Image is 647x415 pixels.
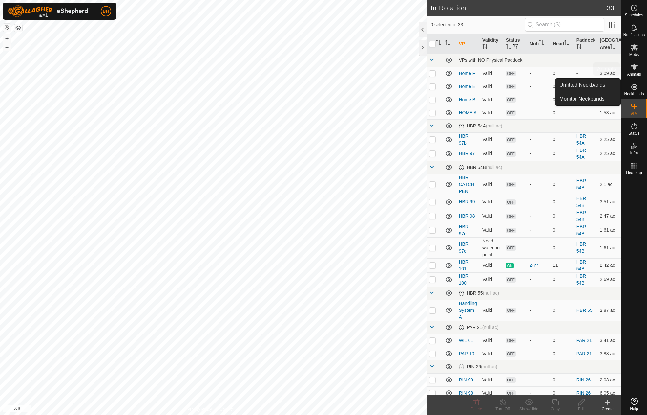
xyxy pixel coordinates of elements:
[576,377,591,382] a: RIN 26
[506,338,516,343] span: OFF
[480,34,503,54] th: Validity
[597,34,621,54] th: [GEOGRAPHIC_DATA] Area
[529,150,548,157] div: -
[3,43,11,51] button: –
[459,84,475,89] a: Home E
[459,338,473,343] a: WIL 01
[459,301,477,320] a: Handling System A
[550,373,574,386] td: 0
[550,334,574,347] td: 0
[445,41,450,46] p-sorticon: Activate to sort
[597,300,621,321] td: 2.87 ac
[459,290,499,296] div: HBR 55
[480,258,503,272] td: Valid
[623,33,645,37] span: Notifications
[576,148,586,160] a: HBR 54A
[459,351,474,356] a: PAR 10
[3,24,11,32] button: Reset Map
[550,80,574,93] td: 0
[459,71,475,76] a: Home F
[506,110,516,116] span: OFF
[550,347,574,360] td: 0
[550,272,574,287] td: 0
[597,272,621,287] td: 2.69 ac
[471,407,482,411] span: Delete
[490,406,516,412] div: Turn Off
[576,196,586,208] a: HBR 54B
[597,132,621,147] td: 2.25 ac
[550,258,574,272] td: 11
[459,259,469,271] a: HBR 101
[597,347,621,360] td: 3.88 ac
[529,109,548,116] div: -
[480,209,503,223] td: Valid
[480,223,503,237] td: Valid
[597,223,621,237] td: 1.61 ac
[576,308,593,313] a: HBR 55
[529,350,548,357] div: -
[506,390,516,396] span: OFF
[597,174,621,195] td: 2.1 ac
[459,97,475,102] a: Home B
[630,151,638,155] span: Infra
[480,272,503,287] td: Valid
[559,95,605,103] span: Monitor Neckbands
[480,373,503,386] td: Valid
[486,123,502,128] span: (null ac)
[506,151,516,157] span: OFF
[480,174,503,195] td: Valid
[529,213,548,219] div: -
[14,24,22,32] button: Map Layers
[555,79,620,92] a: Unfitted Neckbands
[576,338,592,343] a: PAR 21
[459,364,497,370] div: RIN 26
[597,195,621,209] td: 3.51 ac
[529,96,548,103] div: -
[576,45,582,50] p-sorticon: Activate to sort
[525,18,604,32] input: Search (S)
[483,290,499,296] span: (null ac)
[630,112,637,116] span: VPs
[597,67,621,80] td: 3.09 ac
[459,224,469,236] a: HBR 97e
[595,406,621,412] div: Create
[436,41,441,46] p-sorticon: Activate to sort
[480,80,503,93] td: Valid
[555,92,620,105] a: Monitor Neckbands
[506,45,511,50] p-sorticon: Activate to sort
[574,67,597,80] td: -
[529,390,548,397] div: -
[621,395,647,413] a: Help
[568,406,595,412] div: Edit
[529,307,548,314] div: -
[550,132,574,147] td: 0
[480,67,503,80] td: Valid
[542,406,568,412] div: Copy
[459,325,498,330] div: PAR 21
[627,72,641,76] span: Animals
[459,377,473,382] a: RIN 99
[506,137,516,143] span: OFF
[550,147,574,161] td: 0
[597,334,621,347] td: 3.41 ac
[529,262,548,269] div: 2-Yr
[486,165,502,170] span: (null ac)
[550,209,574,223] td: 0
[576,273,586,286] a: HBR 54B
[576,390,591,396] a: RIN 26
[629,53,639,57] span: Mobs
[503,34,527,54] th: Status
[529,136,548,143] div: -
[459,390,473,396] a: RIN 98
[482,45,488,50] p-sorticon: Activate to sort
[482,325,499,330] span: (null ac)
[187,406,212,412] a: Privacy Policy
[550,237,574,258] td: 0
[529,181,548,188] div: -
[506,277,516,283] span: OFF
[480,237,503,258] td: Need watering point
[576,351,592,356] a: PAR 21
[529,83,548,90] div: -
[459,123,502,129] div: HBR 54A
